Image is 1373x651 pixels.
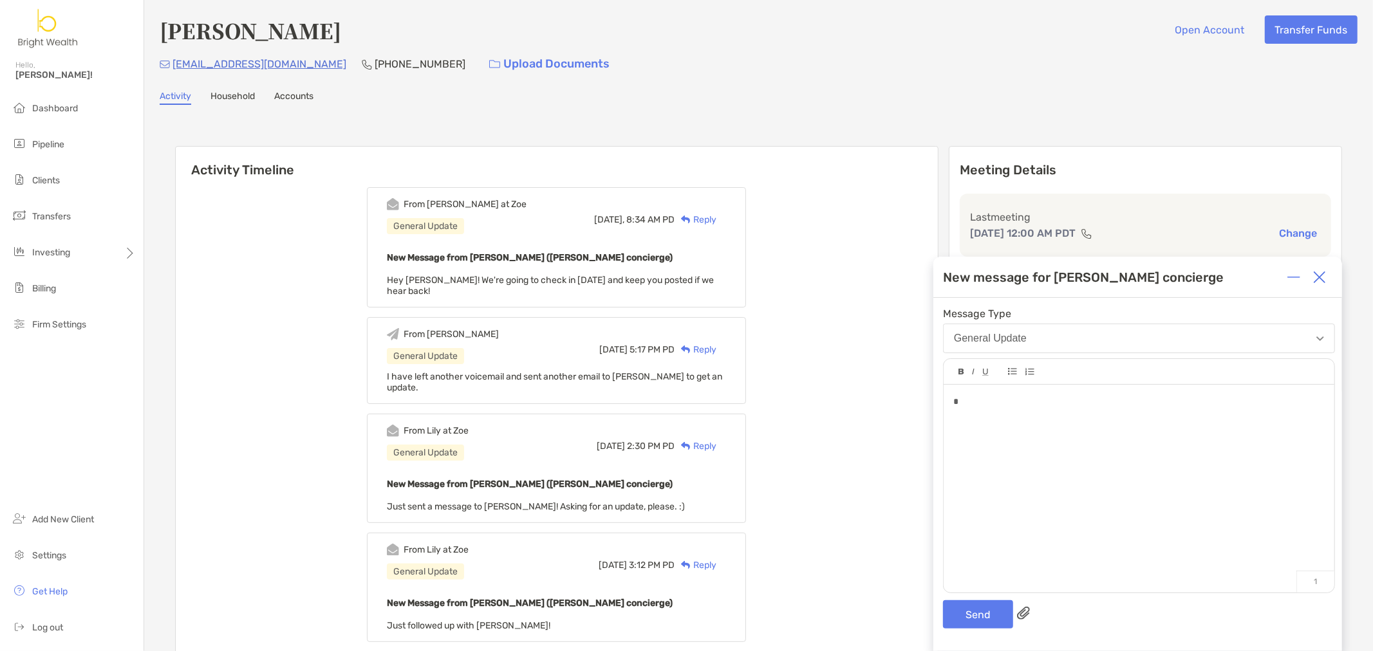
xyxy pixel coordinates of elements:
div: General Update [387,348,464,364]
img: clients icon [12,172,27,187]
img: Reply icon [681,561,691,569]
img: Editor control icon [972,369,975,375]
img: Reply icon [681,215,691,224]
img: Close [1313,271,1326,284]
p: 1 [1296,571,1334,592]
img: firm-settings icon [12,316,27,331]
span: I have left another voicemail and sent another email to [PERSON_NAME] to get an update. [387,371,722,393]
img: Editor control icon [1008,368,1017,375]
p: [DATE] 12:00 AM PDT [970,225,1076,241]
img: Expand or collapse [1287,271,1300,284]
img: Editor control icon [1025,368,1034,376]
span: Investing [32,247,70,258]
div: General Update [954,333,1027,344]
img: add_new_client icon [12,511,27,526]
div: From [PERSON_NAME] [404,329,499,340]
span: Just sent a message to [PERSON_NAME]! Asking for an update, please. :) [387,501,685,512]
span: 5:17 PM PD [630,344,675,355]
span: Log out [32,622,63,633]
span: Firm Settings [32,319,86,330]
span: Billing [32,283,56,294]
img: Editor control icon [958,369,964,375]
span: 2:30 PM PD [627,441,675,452]
a: Household [210,91,255,105]
button: Transfer Funds [1265,15,1358,44]
button: Send [943,600,1013,628]
img: Reply icon [681,442,691,450]
button: Change [1275,226,1321,240]
span: [DATE] [599,560,627,571]
a: Activity [160,91,191,105]
img: get-help icon [12,583,27,598]
div: Reply [675,439,716,453]
span: [DATE] [599,344,628,355]
img: Event icon [387,328,399,340]
img: investing icon [12,244,27,259]
img: Email Icon [160,60,170,68]
div: New message for [PERSON_NAME] concierge [943,270,1224,285]
p: [EMAIL_ADDRESS][DOMAIN_NAME] [173,56,346,72]
a: Upload Documents [481,50,618,78]
div: Reply [675,343,716,356]
img: logout icon [12,619,27,634]
span: Transfers [32,211,71,222]
div: General Update [387,218,464,234]
span: 8:34 AM PD [626,214,675,225]
img: Event icon [387,198,399,210]
h4: [PERSON_NAME] [160,15,341,45]
img: pipeline icon [12,136,27,151]
a: Accounts [274,91,313,105]
span: 3:12 PM PD [629,560,675,571]
h6: Activity Timeline [176,147,938,178]
div: Reply [675,558,716,572]
span: Settings [32,550,66,561]
p: Last meeting [970,209,1321,225]
span: Dashboard [32,103,78,114]
span: [DATE], [594,214,624,225]
button: Open Account [1165,15,1255,44]
button: General Update [943,324,1335,353]
b: New Message from [PERSON_NAME] ([PERSON_NAME] concierge) [387,598,673,609]
img: Editor control icon [982,369,989,376]
p: Meeting Details [960,162,1331,178]
img: Open dropdown arrow [1316,336,1324,341]
img: Zoe Logo [15,5,81,51]
span: [PERSON_NAME]! [15,69,136,80]
div: General Update [387,564,464,580]
img: settings icon [12,547,27,562]
div: Reply [675,213,716,226]
img: paperclip attachments [1017,607,1030,619]
div: From [PERSON_NAME] at Zoe [404,199,527,210]
span: Get Help [32,586,68,597]
span: Pipeline [32,139,64,150]
span: Add New Client [32,514,94,525]
img: transfers icon [12,208,27,223]
img: Reply icon [681,345,691,354]
img: dashboard icon [12,100,27,115]
b: New Message from [PERSON_NAME] ([PERSON_NAME] concierge) [387,252,673,263]
img: Event icon [387,544,399,556]
img: button icon [489,60,500,69]
span: Message Type [943,307,1335,320]
div: From Lily at Zoe [404,544,469,555]
img: Event icon [387,425,399,437]
div: From Lily at Zoe [404,425,469,436]
span: Just followed up with [PERSON_NAME]! [387,620,550,631]
p: [PHONE_NUMBER] [375,56,465,72]
img: communication type [1081,228,1092,239]
span: [DATE] [597,441,625,452]
img: billing icon [12,280,27,295]
span: Hey [PERSON_NAME]! We're going to check in [DATE] and keep you posted if we hear back! [387,275,714,297]
b: New Message from [PERSON_NAME] ([PERSON_NAME] concierge) [387,479,673,490]
span: Clients [32,175,60,186]
div: General Update [387,445,464,461]
img: Phone Icon [362,59,372,69]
